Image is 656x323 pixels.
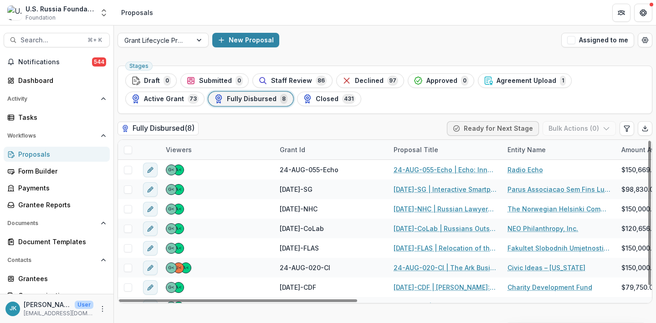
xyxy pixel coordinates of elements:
[168,285,174,290] div: Gennady Podolny <gpodolny@usrf.us>
[4,288,110,303] a: Communications
[24,309,93,318] p: [EMAIL_ADDRESS][DOMAIN_NAME]
[97,4,110,22] button: Open entity switcher
[4,180,110,195] a: Payments
[183,266,189,270] div: Alan Griffin <alan.griffin@usrf.us>
[355,77,384,85] span: Declined
[20,36,82,44] span: Search...
[280,94,287,104] span: 8
[18,166,102,176] div: Form Builder
[4,271,110,286] a: Grantees
[316,95,338,103] span: Closed
[620,121,634,136] button: Edit table settings
[297,92,361,106] button: Closed431
[160,145,197,154] div: Viewers
[18,149,102,159] div: Proposals
[86,35,104,45] div: ⌘ + K
[7,5,22,20] img: U.S. Russia Foundation
[168,226,174,231] div: Gennady Podolny <gpodolny@usrf.us>
[26,4,94,14] div: U.S. Russia Foundation
[507,282,592,292] a: Charity Development Fund
[168,266,174,270] div: Gennady Podolny <gpodolny@usrf.us>
[274,140,388,159] div: Grant Id
[612,4,630,22] button: Partners
[175,226,182,231] div: Alan Griffin <alan.griffin@usrf.us>
[502,140,616,159] div: Entity Name
[175,246,182,251] div: Alan Griffin <alan.griffin@usrf.us>
[7,220,97,226] span: Documents
[461,76,468,86] span: 0
[561,33,634,47] button: Assigned to me
[4,234,110,249] a: Document Templates
[143,280,158,295] button: edit
[7,133,97,139] span: Workflows
[121,8,153,17] div: Proposals
[394,185,497,194] a: [DATE]-SG | Interactive Smartphone Novel on Propaganda and Media Literacy for the Russian-Speakin...
[143,163,158,177] button: edit
[280,282,316,292] span: [DATE]-CDF
[4,73,110,88] a: Dashboard
[18,274,102,283] div: Grantees
[4,110,110,125] a: Tasks
[507,302,547,312] a: Center TIR 2
[4,164,110,179] a: Form Builder
[18,113,102,122] div: Tasks
[387,76,398,86] span: 97
[394,204,497,214] a: [DATE]-NHC | Russian Lawyers against Lawfare, Impunity, and for Strengthening of the Rule of Law
[175,207,182,211] div: Alan Griffin <alan.griffin@usrf.us>
[4,33,110,47] button: Search...
[208,92,293,106] button: Fully Disbursed8
[160,140,274,159] div: Viewers
[10,306,16,312] div: Jemile Kelderman
[394,282,497,292] a: [DATE]-CDF | [PERSON_NAME]: Staying to Help the Regions
[118,6,157,19] nav: breadcrumb
[18,183,102,193] div: Payments
[168,168,174,172] div: Gennady Podolny <gpodolny@usrf.us>
[7,96,97,102] span: Activity
[638,121,652,136] button: Export table data
[176,266,182,270] div: Jemile Kelderman <jkelderman@usrf.us>
[18,76,102,85] div: Dashboard
[280,243,319,253] span: [DATE]-FLAS
[560,76,566,86] span: 1
[180,73,249,88] button: Submitted0
[143,182,158,197] button: edit
[507,185,610,194] a: Parus Associacao Sem Fins Lucrativos
[92,57,106,67] span: 544
[4,253,110,267] button: Open Contacts
[507,243,610,253] a: Fakultet Slobodnih Umjetnosti i Nauka (FLAS)
[497,77,556,85] span: Agreement Upload
[164,76,171,86] span: 0
[188,94,199,104] span: 73
[271,77,312,85] span: Staff Review
[502,145,551,154] div: Entity Name
[75,301,93,309] p: User
[144,95,184,103] span: Active Grant
[18,200,102,210] div: Grantee Reports
[143,221,158,236] button: edit
[125,73,177,88] button: Draft0
[426,77,457,85] span: Approved
[507,263,585,272] a: Civic Ideas – [US_STATE]
[144,77,160,85] span: Draft
[26,14,56,22] span: Foundation
[4,92,110,106] button: Open Activity
[212,33,279,47] button: New Proposal
[4,128,110,143] button: Open Workflows
[97,303,108,314] button: More
[342,94,355,104] span: 431
[394,224,497,233] a: [DATE]-CoLab | Russians Outside of [GEOGRAPHIC_DATA]: Resourcing Human Rights in [GEOGRAPHIC_DATA...
[634,4,652,22] button: Get Help
[280,224,324,233] span: [DATE]-CoLab
[316,76,327,86] span: 86
[227,95,277,103] span: Fully Disbursed
[199,77,232,85] span: Submitted
[18,58,92,66] span: Notifications
[543,121,616,136] button: Bulk Actions (0)
[118,122,199,135] h2: Fully Disbursed ( 8 )
[143,261,158,275] button: edit
[4,216,110,231] button: Open Documents
[18,237,102,246] div: Document Templates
